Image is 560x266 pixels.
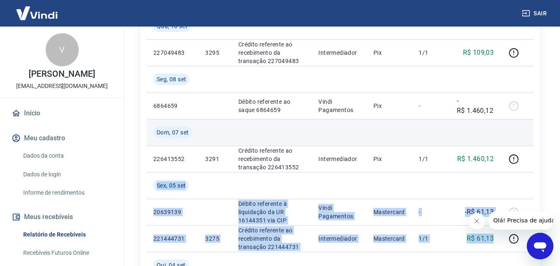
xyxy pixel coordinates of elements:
[238,98,305,114] p: Débito referente ao saque 6864659
[468,213,485,229] iframe: Fechar mensagem
[20,244,114,261] a: Recebíveis Futuros Online
[238,146,305,171] p: Crédito referente ao recebimento da transação 226413552
[157,181,186,190] span: Sex, 05 set
[29,70,95,78] p: [PERSON_NAME]
[153,155,192,163] p: 226413552
[205,155,225,163] p: 3291
[318,234,360,243] p: Intermediador
[318,98,360,114] p: Vindi Pagamentos
[5,6,70,12] span: Olá! Precisa de ajuda?
[419,155,443,163] p: 1/1
[488,211,553,229] iframe: Mensagem da empresa
[10,104,114,122] a: Início
[46,33,79,66] div: V
[153,234,192,243] p: 221444731
[10,208,114,226] button: Meus recebíveis
[373,49,406,57] p: Pix
[318,49,360,57] p: Intermediador
[373,234,406,243] p: Mastercard
[157,75,186,83] span: Seg, 08 set
[318,155,360,163] p: Intermediador
[373,155,406,163] p: Pix
[457,96,494,116] p: -R$ 1.460,12
[205,234,225,243] p: 3275
[457,154,494,164] p: R$ 1.460,12
[527,233,553,259] iframe: Botão para abrir a janela de mensagens
[467,234,494,244] p: R$ 61,13
[16,82,108,90] p: [EMAIL_ADDRESS][DOMAIN_NAME]
[520,6,550,21] button: Sair
[153,102,192,110] p: 6864659
[20,226,114,243] a: Relatório de Recebíveis
[238,226,305,251] p: Crédito referente ao recebimento da transação 221444731
[153,49,192,57] p: 227049483
[10,129,114,147] button: Meu cadastro
[20,147,114,164] a: Dados da conta
[238,40,305,65] p: Crédito referente ao recebimento da transação 227049483
[465,207,494,217] p: -R$ 61,13
[238,200,305,225] p: Débito referente à liquidação da UR 16144351 via CIP
[205,49,225,57] p: 3295
[373,208,406,216] p: Mastercard
[463,48,494,58] p: R$ 109,03
[373,102,406,110] p: Pix
[153,208,192,216] p: 20639139
[20,184,114,201] a: Informe de rendimentos
[419,208,443,216] p: -
[419,102,443,110] p: -
[157,128,189,137] span: Dom, 07 set
[419,234,443,243] p: 1/1
[419,49,443,57] p: 1/1
[318,204,360,220] p: Vindi Pagamentos
[20,166,114,183] a: Dados de login
[10,0,64,26] img: Vindi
